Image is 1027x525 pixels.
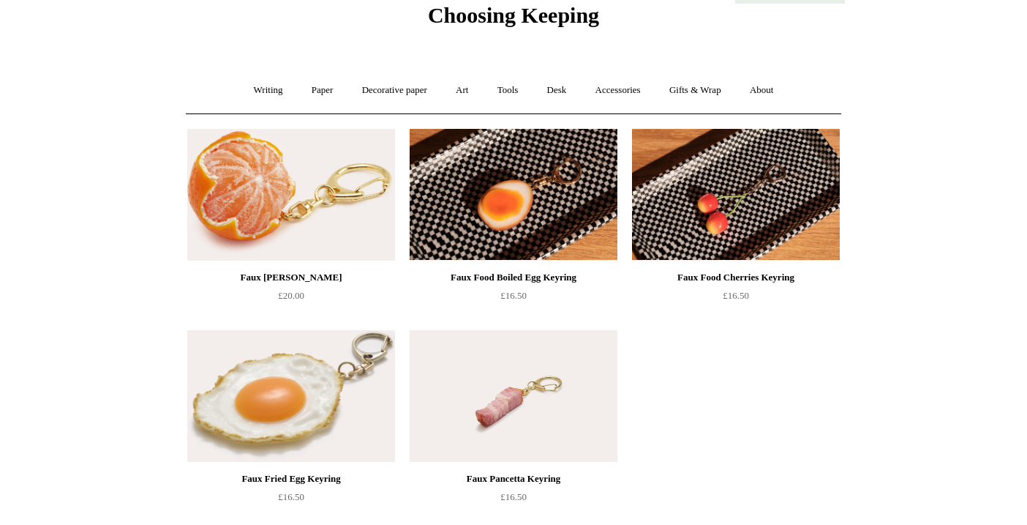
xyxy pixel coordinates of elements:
[636,269,836,286] div: Faux Food Cherries Keyring
[410,330,617,462] a: Faux Pancetta Keyring Faux Pancetta Keyring
[656,71,734,110] a: Gifts & Wrap
[632,129,840,261] a: Faux Food Cherries Keyring Faux Food Cherries Keyring
[410,129,617,261] img: Faux Food Boiled Egg Keyring
[187,330,395,462] img: Faux Fried Egg Keyring
[298,71,347,110] a: Paper
[534,71,580,110] a: Desk
[428,3,599,27] span: Choosing Keeping
[349,71,440,110] a: Decorative paper
[632,129,840,261] img: Faux Food Cherries Keyring
[443,71,481,110] a: Art
[632,269,840,329] a: Faux Food Cherries Keyring £16.50
[187,330,395,462] a: Faux Fried Egg Keyring Faux Fried Egg Keyring
[737,71,787,110] a: About
[191,470,391,488] div: Faux Fried Egg Keyring
[241,71,296,110] a: Writing
[413,269,614,286] div: Faux Food Boiled Egg Keyring
[410,330,617,462] img: Faux Pancetta Keyring
[191,269,391,286] div: Faux [PERSON_NAME]
[187,269,395,329] a: Faux [PERSON_NAME] £20.00
[413,470,614,488] div: Faux Pancetta Keyring
[582,71,654,110] a: Accessories
[278,290,304,301] span: £20.00
[187,129,395,261] img: Faux Clementine Keyring
[428,15,599,25] a: Choosing Keeping
[723,290,749,301] span: £16.50
[278,491,304,502] span: £16.50
[187,129,395,261] a: Faux Clementine Keyring Faux Clementine Keyring
[500,290,527,301] span: £16.50
[410,269,617,329] a: Faux Food Boiled Egg Keyring £16.50
[410,129,617,261] a: Faux Food Boiled Egg Keyring Faux Food Boiled Egg Keyring
[484,71,532,110] a: Tools
[500,491,527,502] span: £16.50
